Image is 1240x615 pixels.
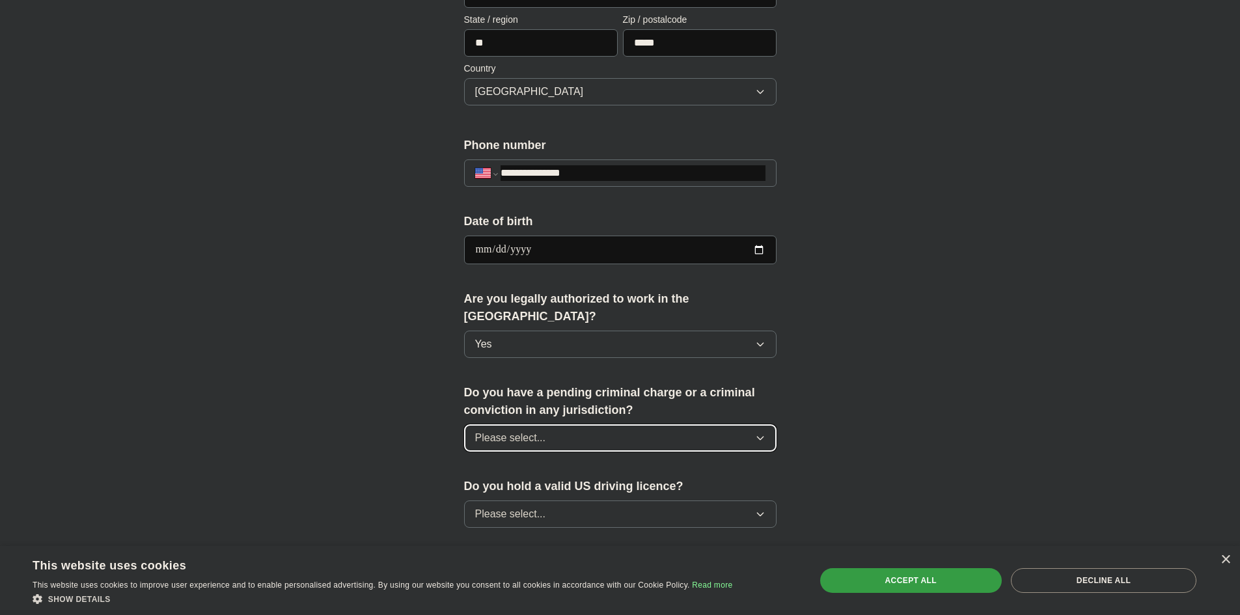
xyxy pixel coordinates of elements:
[464,137,777,154] label: Phone number
[464,424,777,452] button: Please select...
[33,592,732,605] div: Show details
[464,213,777,230] label: Date of birth
[1011,568,1196,593] div: Decline all
[623,13,777,27] label: Zip / postalcode
[33,554,700,573] div: This website uses cookies
[464,13,618,27] label: State / region
[464,62,777,75] label: Country
[475,336,492,352] span: Yes
[48,595,111,604] span: Show details
[820,568,1002,593] div: Accept all
[464,78,777,105] button: [GEOGRAPHIC_DATA]
[464,500,777,528] button: Please select...
[33,581,690,590] span: This website uses cookies to improve user experience and to enable personalised advertising. By u...
[475,430,546,446] span: Please select...
[692,581,732,590] a: Read more, opens a new window
[1220,555,1230,565] div: Close
[464,290,777,325] label: Are you legally authorized to work in the [GEOGRAPHIC_DATA]?
[464,331,777,358] button: Yes
[464,384,777,419] label: Do you have a pending criminal charge or a criminal conviction in any jurisdiction?
[475,84,584,100] span: [GEOGRAPHIC_DATA]
[464,478,777,495] label: Do you hold a valid US driving licence?
[475,506,546,522] span: Please select...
